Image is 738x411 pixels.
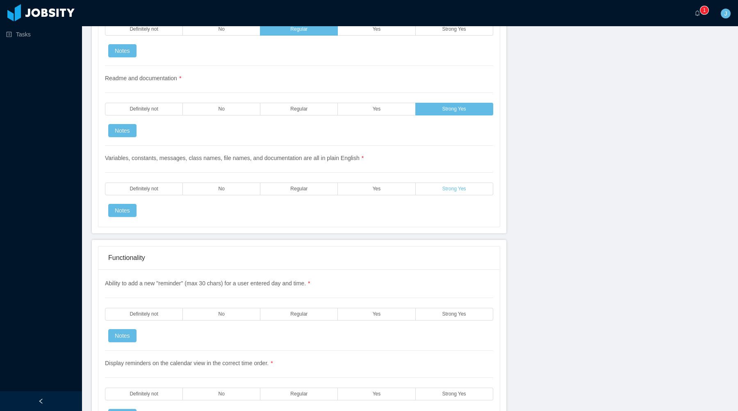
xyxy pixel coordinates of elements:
span: J [724,9,727,18]
span: Strong Yes [442,27,466,32]
div: Functionality [108,246,490,269]
span: Variables, constants, messages, class names, file names, and documentation are all in plain English [105,155,364,161]
span: No [219,312,225,317]
span: No [219,391,225,397]
span: Regular [290,27,307,32]
span: Yes [373,391,381,397]
span: Display reminders on the calendar view in the correct time order. [105,360,273,366]
button: Notes [108,44,137,57]
span: Yes [373,27,381,32]
span: Strong Yes [442,106,466,112]
p: 1 [703,6,706,14]
span: Definitely not [130,106,158,112]
span: Yes [373,106,381,112]
span: Definitely not [130,391,158,397]
span: Definitely not [130,312,158,317]
span: Regular [290,391,307,397]
i: icon: bell [695,10,700,16]
a: icon: profileTasks [6,26,75,43]
button: Notes [108,124,137,137]
span: Regular [290,186,307,192]
span: No [219,106,225,112]
span: Strong Yes [442,391,466,397]
span: Strong Yes [442,312,466,317]
span: Yes [373,186,381,192]
span: Readme and documentation [105,75,181,81]
span: Strong Yes [442,186,466,192]
span: No [219,27,225,32]
span: Definitely not [130,27,158,32]
button: Notes [108,329,137,342]
button: Notes [108,204,137,217]
span: No [219,186,225,192]
span: Yes [373,312,381,317]
span: Ability to add a new "reminder" (max 30 chars) for a user entered day and time. [105,280,310,287]
span: Regular [290,106,307,112]
sup: 1 [700,6,708,14]
span: Definitely not [130,186,158,192]
span: Regular [290,312,307,317]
